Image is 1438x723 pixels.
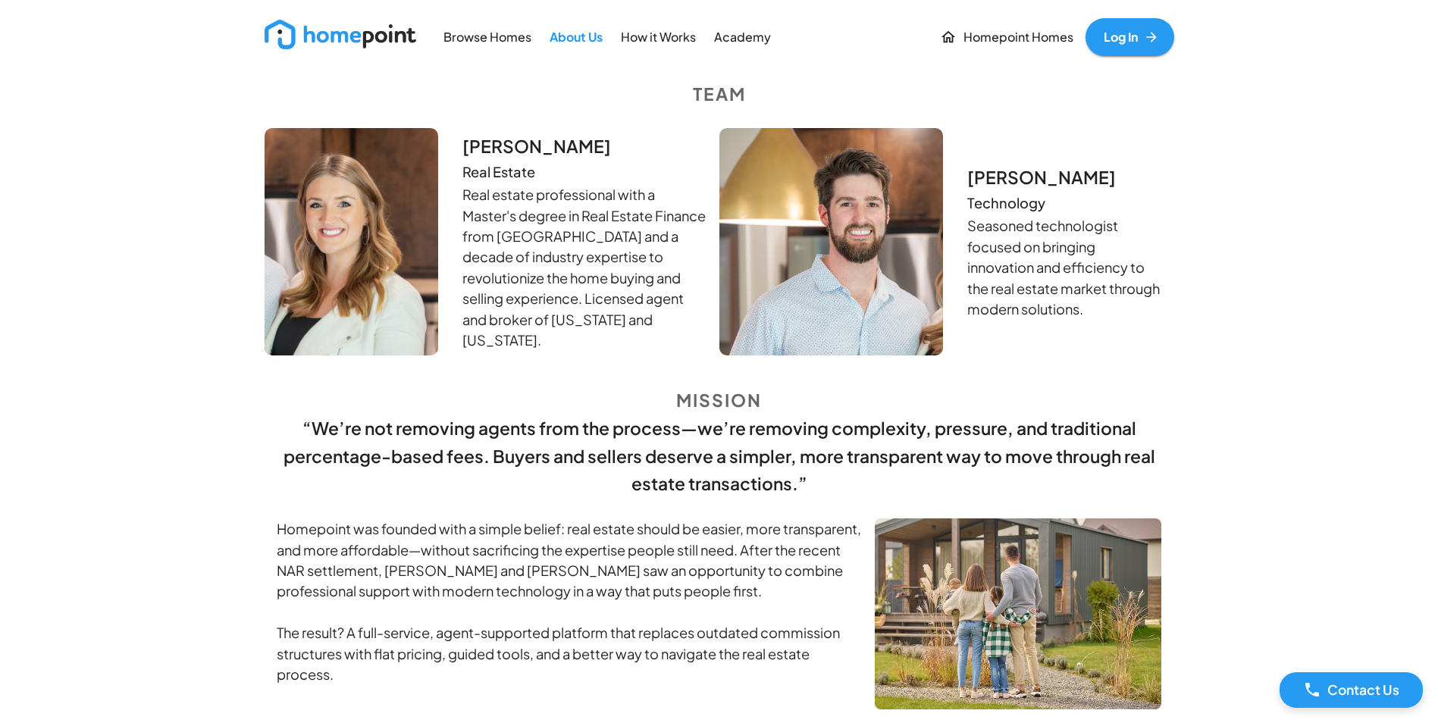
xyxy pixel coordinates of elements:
p: How it Works [621,29,696,46]
a: Homepoint Homes [934,18,1079,56]
a: Log In [1086,18,1174,56]
p: Homepoint Homes [963,29,1073,46]
p: About Us [550,29,603,46]
img: Caroline_Headshot.jpg [265,128,439,355]
p: Seasoned technologist focused on bringing innovation and efficiency to the real estate market thr... [967,215,1161,319]
h6: “We’re not removing agents from the process—we’re removing complexity, pressure, and traditional ... [277,415,1162,498]
p: Real estate professional with a Master's degree in Real Estate Finance from [GEOGRAPHIC_DATA] and... [462,184,706,350]
a: Browse Homes [437,20,537,54]
h6: Real Estate [462,160,706,184]
img: Trey_Headshot.jpeg [719,128,944,355]
a: About Us [544,20,609,54]
p: Academy [714,29,771,46]
h6: Team [265,80,1174,108]
h6: Technology [967,191,1161,215]
p: Homepoint was founded with a simple belief: real estate should be easier, more transparent, and m... [277,518,863,684]
img: new_logo_light.png [265,20,416,49]
a: Academy [708,20,777,54]
h6: [PERSON_NAME] [462,133,706,161]
h6: [PERSON_NAME] [967,164,1161,192]
p: Contact Us [1327,680,1399,700]
a: How it Works [615,20,702,54]
h6: Mission [277,387,1162,415]
p: Browse Homes [443,29,531,46]
img: family_outside_home.jpg [875,518,1162,709]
